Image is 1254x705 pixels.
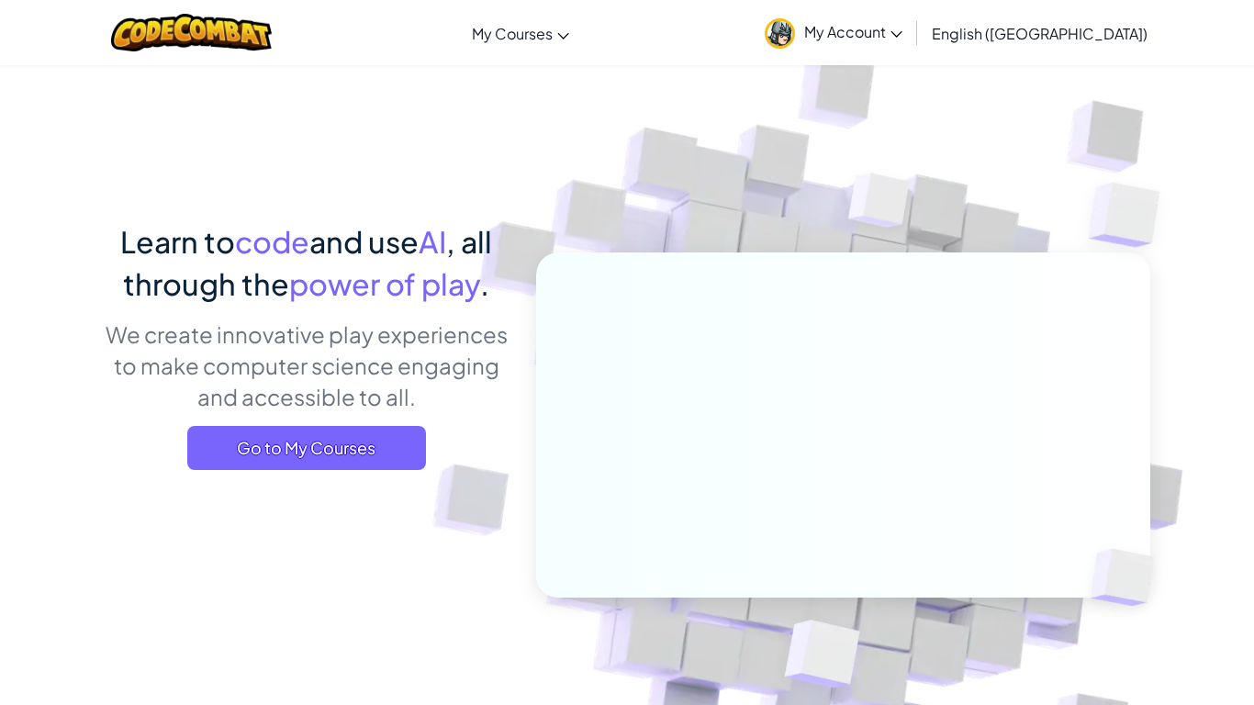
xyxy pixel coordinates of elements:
span: Learn to [120,223,235,260]
img: Overlap cubes [1052,138,1211,293]
span: power of play [289,265,480,302]
a: My Courses [463,8,578,58]
a: English ([GEOGRAPHIC_DATA]) [923,8,1157,58]
span: English ([GEOGRAPHIC_DATA]) [932,24,1148,43]
a: My Account [756,4,912,62]
span: code [235,223,309,260]
a: Go to My Courses [187,426,426,470]
span: . [480,265,489,302]
span: My Courses [472,24,553,43]
span: and use [309,223,419,260]
img: Overlap cubes [1060,510,1198,644]
img: CodeCombat logo [111,14,272,51]
span: AI [419,223,446,260]
img: avatar [765,18,795,49]
p: We create innovative play experiences to make computer science engaging and accessible to all. [104,319,509,412]
span: My Account [804,22,902,41]
img: Overlap cubes [814,137,946,274]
